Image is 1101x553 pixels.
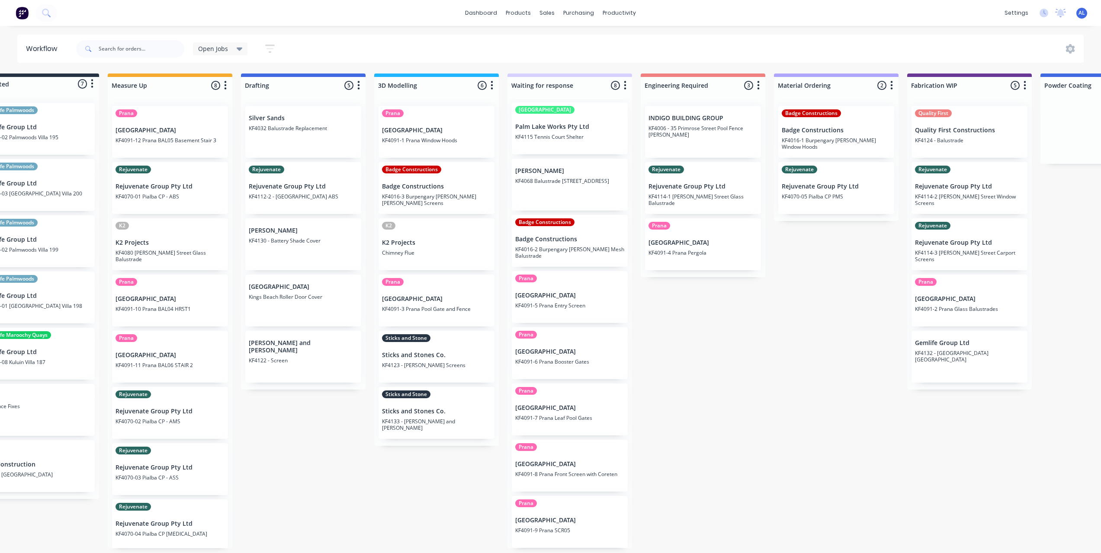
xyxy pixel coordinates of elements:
a: dashboard [461,6,501,19]
div: settings [1000,6,1033,19]
p: [GEOGRAPHIC_DATA] [648,239,758,246]
p: [GEOGRAPHIC_DATA] [515,292,624,299]
p: Kings Beach Roller Door Cover [249,294,358,300]
p: KF4091-7 Prana Leaf Pool Gates [515,415,624,421]
p: [GEOGRAPHIC_DATA] [249,283,358,291]
p: Rejuvenate Group Pty Ltd [782,183,891,190]
div: Prana[GEOGRAPHIC_DATA]KF4091-11 Prana BAL06 STAIR 2 [112,331,228,383]
div: Prana [116,278,137,286]
div: Prana [648,222,670,230]
input: Search for orders... [99,40,184,58]
div: [GEOGRAPHIC_DATA]Kings Beach Roller Door Cover [245,275,361,326]
p: Badge Constructions [515,236,624,243]
p: Palm Lake Works Pty Ltd [515,123,624,131]
p: KF4091-11 Prana BAL06 STAIR 2 [116,362,225,368]
p: Rejuvenate Group Pty Ltd [116,183,225,190]
p: [PERSON_NAME] [249,227,358,234]
p: KF4114-1 [PERSON_NAME] Street Glass Balustrade [648,193,758,206]
p: KF4124 - Balustrade [915,137,1024,144]
div: K2K2 ProjectsKF4080 [PERSON_NAME] Street Glass Balustrade [112,218,228,270]
p: KF4070-01 Pialba CP - ABS [116,193,225,200]
div: Gemlife Group LtdKF4132 - [GEOGRAPHIC_DATA] [GEOGRAPHIC_DATA] [912,331,1027,383]
div: K2 [116,222,129,230]
p: KF4016-3 Burpengary [PERSON_NAME] [PERSON_NAME] Screens [382,193,491,206]
p: KF4130 - Battery Shade Cover [249,237,358,244]
p: [PERSON_NAME] [515,167,624,175]
div: K2K2 ProjectsChimney Flue [379,218,494,270]
p: KF4123 - [PERSON_NAME] Screens [382,362,491,368]
div: Rejuvenate [116,503,151,511]
p: KF4006 - 35 Primrose Street Pool Fence [PERSON_NAME] [648,125,758,138]
div: Badge ConstructionsBadge ConstructionsKF4016-2 Burpengary [PERSON_NAME] Mesh Balustrade [512,215,628,267]
div: Rejuvenate [782,166,817,173]
p: Rejuvenate Group Pty Ltd [915,239,1024,246]
div: [PERSON_NAME]KF4130 - Battery Shade Cover [245,218,361,270]
div: Prana [515,443,537,451]
p: KF4070-03 Pialba CP - ASS [116,474,225,481]
div: RejuvenateRejuvenate Group Pty LtdKF4070-02 Pialba CP - AMS [112,387,228,439]
p: Badge Constructions [382,183,491,190]
div: Badge Constructions [782,109,841,117]
p: Rejuvenate Group Pty Ltd [116,408,225,415]
div: Sticks and Stone [382,390,430,398]
div: RejuvenateRejuvenate Group Pty LtdKF4112-2 - [GEOGRAPHIC_DATA] ABS [245,162,361,214]
p: KF4091-4 Prana Pergola [648,249,758,256]
p: KF4070-04 Pialba CP [MEDICAL_DATA] [116,531,225,537]
div: Prana[GEOGRAPHIC_DATA]KF4091-3 Prana Pool Gate and Fence [379,275,494,326]
div: Sticks and StoneSticks and Stones Co.KF4123 - [PERSON_NAME] Screens [379,331,494,383]
p: Rejuvenate Group Pty Ltd [915,183,1024,190]
div: Sticks and Stone [382,334,430,342]
p: KF4132 - [GEOGRAPHIC_DATA] [GEOGRAPHIC_DATA] [915,350,1024,363]
div: Prana[GEOGRAPHIC_DATA]KF4091-6 Prana Booster Gates [512,327,628,379]
div: Rejuvenate [915,222,950,230]
div: productivity [598,6,640,19]
div: Rejuvenate [116,390,151,398]
p: KF4091-10 Prana BAL04 HRST1 [116,306,225,312]
span: Open Jobs [198,44,228,53]
div: Prana[GEOGRAPHIC_DATA]KF4091-1 Prana Window Hoods [379,106,494,158]
p: K2 Projects [382,239,491,246]
div: Prana[GEOGRAPHIC_DATA]KF4091-9 Prana SCR05 [512,496,628,548]
div: Prana [915,278,937,286]
div: Rejuvenate [116,447,151,454]
div: Badge ConstructionsBadge ConstructionsKF4016-3 Burpengary [PERSON_NAME] [PERSON_NAME] Screens [379,162,494,214]
p: KF4114-2 [PERSON_NAME] Street Window Screens [915,193,1024,206]
p: Rejuvenate Group Pty Ltd [648,183,758,190]
p: Quality First Constructions [915,127,1024,134]
p: Rejuvenate Group Pty Ltd [116,464,225,471]
p: K2 Projects [116,239,225,246]
div: Rejuvenate [648,166,684,173]
p: Silver Sands [249,115,358,122]
p: KF4115 Tennis Court Shelter [515,134,624,140]
div: [PERSON_NAME]KF4068 Balustrade [STREET_ADDRESS] [512,159,628,211]
div: Prana [515,387,537,395]
p: KF4070-05 Pialba CP PMS [782,193,891,200]
span: AL [1079,9,1085,17]
p: [GEOGRAPHIC_DATA] [382,295,491,303]
div: Rejuvenate [915,166,950,173]
div: RejuvenateRejuvenate Group Pty LtdKF4114-1 [PERSON_NAME] Street Glass Balustrade [645,162,761,214]
div: Prana [515,499,537,507]
p: KF4070-02 Pialba CP - AMS [116,418,225,425]
div: Prana [382,109,404,117]
div: Badge ConstructionsBadge ConstructionsKF4016-1 Burpengary [PERSON_NAME] Window Hoods [778,106,894,158]
p: Rejuvenate Group Pty Ltd [116,520,225,527]
div: Prana[GEOGRAPHIC_DATA]KF4091-4 Prana Pergola [645,218,761,270]
div: purchasing [559,6,598,19]
div: Quality FirstQuality First ConstructionsKF4124 - Balustrade [912,106,1027,158]
p: Gemlife Group Ltd [915,339,1024,347]
p: [GEOGRAPHIC_DATA] [116,352,225,359]
div: Prana [515,275,537,282]
p: KF4091-6 Prana Booster Gates [515,358,624,365]
p: KF4133 - [PERSON_NAME] and [PERSON_NAME] [382,418,491,431]
div: RejuvenateRejuvenate Group Pty LtdKF4070-04 Pialba CP [MEDICAL_DATA] [112,499,228,551]
img: Factory [16,6,29,19]
p: KF4091-1 Prana Window Hoods [382,137,491,144]
p: Sticks and Stones Co. [382,352,491,359]
p: [GEOGRAPHIC_DATA] [116,295,225,303]
div: Prana[GEOGRAPHIC_DATA]KF4091-10 Prana BAL04 HRST1 [112,275,228,326]
div: Rejuvenate [249,166,284,173]
p: KF4091-8 Prana Front Screen with Coreten [515,471,624,477]
p: KF4016-1 Burpengary [PERSON_NAME] Window Hoods [782,137,891,150]
p: [GEOGRAPHIC_DATA] [515,517,624,524]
